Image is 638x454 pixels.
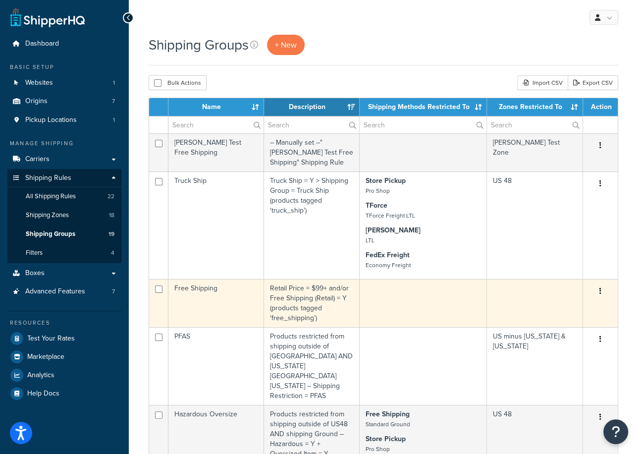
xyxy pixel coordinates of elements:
span: 7 [112,287,115,296]
a: Test Your Rates [7,330,121,347]
a: Advanced Features 7 [7,283,121,301]
span: + New [275,39,297,51]
a: Filters 4 [7,244,121,262]
th: Action [583,98,618,116]
td: Products restricted from shipping outside of [GEOGRAPHIC_DATA] AND [US_STATE][GEOGRAPHIC_DATA][US... [264,327,360,405]
td: Free Shipping [168,279,264,327]
span: Marketplace [27,353,64,361]
a: Marketplace [7,348,121,366]
li: Shipping Rules [7,169,121,263]
button: Bulk Actions [149,75,207,90]
div: Resources [7,319,121,327]
span: Dashboard [25,40,59,48]
a: Shipping Zones 18 [7,206,121,225]
li: Shipping Groups [7,225,121,243]
td: Truck Ship = Y > Shipping Group = Truck Ship (products tagged ‘truck_ship’) [264,171,360,279]
td: – Manually set –"[PERSON_NAME] Test Free Shipping" Shipping Rule [264,133,360,171]
a: Export CSV [568,75,618,90]
strong: Store Pickup [366,434,406,444]
li: Filters [7,244,121,262]
td: Retail Price = $99+ and/or Free Shipping (Retail) = Y (products tagged ‘free_shipping’) [264,279,360,327]
span: 18 [109,211,114,220]
a: + New [267,35,305,55]
span: Websites [25,79,53,87]
td: [PERSON_NAME] Test Zone [487,133,583,171]
span: 7 [112,97,115,106]
td: PFAS [168,327,264,405]
a: Dashboard [7,35,121,53]
a: Boxes [7,264,121,283]
small: Standard Ground [366,420,410,429]
td: [PERSON_NAME] Test Free Shipping [168,133,264,171]
span: Carriers [25,155,50,164]
span: 1 [113,79,115,87]
input: Search [168,116,264,133]
button: Open Resource Center [603,419,628,444]
span: Shipping Groups [26,230,75,238]
span: Shipping Rules [25,174,71,182]
li: Shipping Zones [7,206,121,225]
span: Advanced Features [25,287,85,296]
a: Pickup Locations 1 [7,111,121,129]
span: 19 [108,230,114,238]
th: Name: activate to sort column ascending [168,98,264,116]
span: Test Your Rates [27,335,75,343]
th: Description: activate to sort column ascending [264,98,360,116]
span: Shipping Zones [26,211,69,220]
a: Analytics [7,366,121,384]
span: Analytics [27,371,54,380]
td: US 48 [487,171,583,279]
li: Origins [7,92,121,111]
span: Pickup Locations [25,116,77,124]
div: Import CSV [517,75,568,90]
span: 4 [111,249,114,257]
span: Origins [25,97,48,106]
a: Websites 1 [7,74,121,92]
a: All Shipping Rules 22 [7,187,121,206]
span: All Shipping Rules [26,192,76,201]
small: Pro Shop [366,445,390,454]
td: US minus [US_STATE] & [US_STATE] [487,327,583,405]
div: Manage Shipping [7,139,121,148]
th: Shipping Methods Restricted To: activate to sort column ascending [360,98,487,116]
a: Origins 7 [7,92,121,111]
strong: TForce [366,200,387,211]
strong: FedEx Freight [366,250,410,260]
th: Zones Restricted To: activate to sort column ascending [487,98,583,116]
small: Pro Shop [366,186,390,195]
span: 22 [107,192,114,201]
li: Advanced Features [7,283,121,301]
h1: Shipping Groups [149,35,249,55]
a: Shipping Groups 19 [7,225,121,243]
td: Truck Ship [168,171,264,279]
strong: Free Shipping [366,409,410,419]
li: All Shipping Rules [7,187,121,206]
small: LTL [366,236,374,245]
span: Boxes [25,269,45,278]
a: Carriers [7,150,121,169]
a: Shipping Rules [7,169,121,187]
li: Websites [7,74,121,92]
a: Help Docs [7,385,121,402]
li: Pickup Locations [7,111,121,129]
input: Search [487,116,583,133]
span: Filters [26,249,43,257]
span: Help Docs [27,390,59,398]
small: Economy Freight [366,261,411,270]
small: TForce Freight LTL [366,211,415,220]
a: ShipperHQ Home [10,7,85,27]
input: Search [264,116,359,133]
strong: [PERSON_NAME] [366,225,421,235]
input: Search [360,116,486,133]
div: Basic Setup [7,63,121,71]
strong: Store Pickup [366,175,406,186]
span: 1 [113,116,115,124]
